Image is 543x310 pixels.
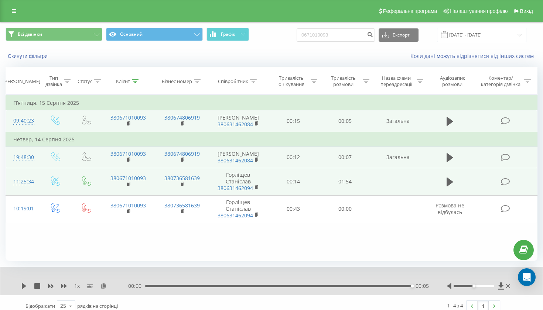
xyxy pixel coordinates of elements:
div: 09:40:23 [13,114,31,128]
div: Статус [78,78,92,85]
button: Всі дзвінки [6,28,102,41]
td: 00:07 [319,147,371,168]
div: 11:25:34 [13,175,31,189]
a: 380671010093 [110,114,146,121]
td: 00:43 [267,195,319,223]
a: 380736581639 [164,175,200,182]
span: 1 x [74,282,80,290]
span: Вихід [520,8,533,14]
span: Графік [221,32,235,37]
td: Четвер, 14 Серпня 2025 [6,132,537,147]
span: Всі дзвінки [18,31,42,37]
a: 380671010093 [110,150,146,157]
td: Загальна [371,110,425,132]
span: Реферальна програма [383,8,437,14]
td: 00:14 [267,168,319,195]
span: рядків на сторінці [77,303,118,309]
span: Налаштування профілю [450,8,508,14]
td: 00:12 [267,147,319,168]
div: Співробітник [218,78,248,85]
a: 380631462094 [218,212,253,219]
span: Відображати [25,303,55,309]
a: 380674806919 [164,150,200,157]
div: Тривалість очікування [274,75,309,87]
td: [PERSON_NAME] [209,110,267,132]
td: Горліщев Станіслав [209,195,267,223]
div: 10:19:01 [13,201,31,216]
div: [PERSON_NAME] [3,78,40,85]
a: 380631462094 [218,185,253,192]
td: 00:00 [319,195,371,223]
div: Аудіозапис розмови [432,75,473,87]
a: Коли дані можуть відрізнятися вiд інших систем [410,52,537,59]
span: 00:00 [128,282,145,290]
td: 00:15 [267,110,319,132]
div: 19:48:30 [13,150,31,165]
a: 380674806919 [164,114,200,121]
td: Загальна [371,147,425,168]
button: Графік [206,28,249,41]
a: 380671010093 [110,202,146,209]
div: Бізнес номер [162,78,192,85]
span: Розмова не відбулась [436,202,464,216]
td: 01:54 [319,168,371,195]
div: Клієнт [116,78,130,85]
div: 25 [60,302,66,310]
div: 1 - 4 з 4 [447,302,463,309]
td: Горліщев Станіслав [209,168,267,195]
div: Тривалість розмови [326,75,361,87]
td: [PERSON_NAME] [209,147,267,168]
input: Пошук за номером [297,28,375,42]
td: П’ятниця, 15 Серпня 2025 [6,96,537,110]
button: Експорт [379,28,419,42]
div: Accessibility label [411,285,414,287]
td: 00:05 [319,110,371,132]
div: Назва схеми переадресації [378,75,415,87]
div: Open Intercom Messenger [518,268,536,286]
span: 00:05 [416,282,429,290]
button: Скинути фільтри [6,53,51,59]
a: 380631462084 [218,157,253,164]
a: 380631462084 [218,121,253,128]
button: Основний [106,28,203,41]
div: Accessibility label [472,285,475,287]
a: 380671010093 [110,175,146,182]
div: Тип дзвінка [45,75,62,87]
div: Коментар/категорія дзвінка [479,75,522,87]
a: 380736581639 [164,202,200,209]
